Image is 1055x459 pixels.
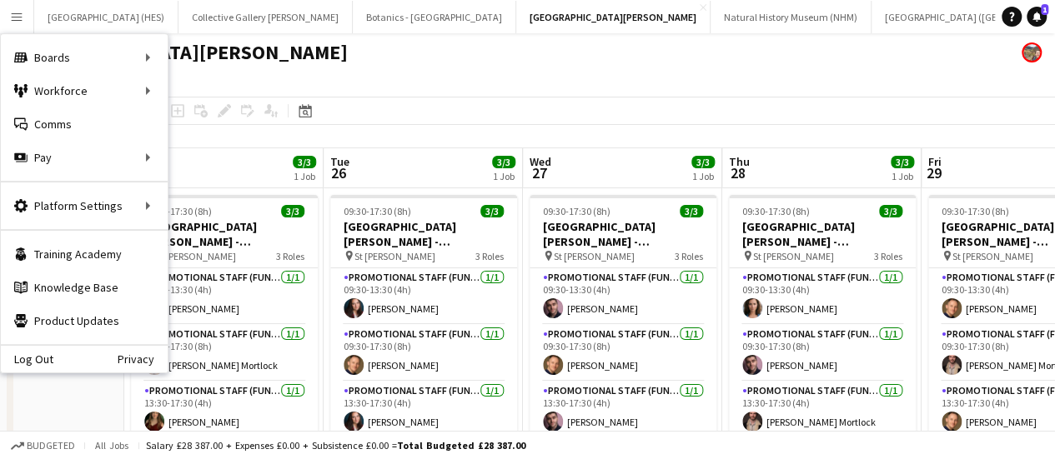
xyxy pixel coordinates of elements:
h3: [GEOGRAPHIC_DATA][PERSON_NAME] - Fundraising [330,219,517,249]
h3: [GEOGRAPHIC_DATA][PERSON_NAME] - Fundraising [530,219,716,249]
span: St [PERSON_NAME] [354,250,435,262]
button: [GEOGRAPHIC_DATA][PERSON_NAME] [516,1,711,33]
a: Privacy [118,352,168,366]
a: 1 [1027,7,1047,27]
span: 3 Roles [475,250,504,262]
div: Workforce [1,74,168,107]
app-card-role: Promotional Staff (Fundraiser)1/109:30-13:30 (4h)[PERSON_NAME] [131,268,318,325]
div: Salary £28 387.00 + Expenses £0.00 + Subsistence £0.00 = [146,439,525,452]
div: Boards [1,41,168,74]
span: 3/3 [281,205,304,217]
button: Botanics - [GEOGRAPHIC_DATA] [353,1,516,33]
span: Fri [928,154,942,169]
app-user-avatar: Alyce Paton [1022,42,1042,62]
span: St [PERSON_NAME] [952,250,1033,262]
a: Product Updates [1,304,168,337]
span: 09:30-17:30 (8h) [942,205,1009,217]
app-job-card: 09:30-17:30 (8h)3/3[GEOGRAPHIC_DATA][PERSON_NAME] - Fundraising St [PERSON_NAME]3 RolesPromotiona... [330,195,517,438]
span: 3/3 [879,205,902,217]
h1: [GEOGRAPHIC_DATA][PERSON_NAME] [13,40,348,65]
span: Tue [330,154,349,169]
span: 3/3 [691,156,715,168]
div: Pay [1,141,168,174]
h3: [GEOGRAPHIC_DATA][PERSON_NAME] - Fundraising [729,219,916,249]
app-card-role: Promotional Staff (Fundraiser)1/109:30-17:30 (8h)[PERSON_NAME] [530,325,716,382]
span: All jobs [92,439,132,452]
app-card-role: Promotional Staff (Fundraiser)1/113:30-17:30 (4h)[PERSON_NAME] [131,382,318,438]
span: Wed [530,154,551,169]
div: 1 Job [294,170,315,182]
span: 3/3 [891,156,914,168]
button: Collective Gallery [PERSON_NAME] [178,1,353,33]
span: 09:30-17:30 (8h) [344,205,411,217]
span: St [PERSON_NAME] [753,250,834,262]
button: Natural History Museum (NHM) [711,1,872,33]
app-job-card: 09:30-17:30 (8h)3/3[GEOGRAPHIC_DATA][PERSON_NAME] - Fundraising St [PERSON_NAME]3 RolesPromotiona... [729,195,916,438]
span: St [PERSON_NAME] [155,250,236,262]
app-job-card: 09:30-17:30 (8h)3/3[GEOGRAPHIC_DATA][PERSON_NAME] - Fundraising St [PERSON_NAME]3 RolesPromotiona... [131,195,318,438]
span: 09:30-17:30 (8h) [144,205,212,217]
span: Total Budgeted £28 387.00 [397,439,525,452]
span: 3 Roles [874,250,902,262]
span: 3/3 [680,205,703,217]
a: Comms [1,107,168,141]
app-card-role: Promotional Staff (Fundraiser)1/109:30-17:30 (8h)[PERSON_NAME] Mortlock [131,325,318,382]
app-card-role: Promotional Staff (Fundraiser)1/109:30-17:30 (8h)[PERSON_NAME] [330,325,517,382]
app-card-role: Promotional Staff (Fundraiser)1/113:30-17:30 (4h)[PERSON_NAME] [330,382,517,438]
span: 26 [328,163,349,182]
div: 1 Job [892,170,913,182]
app-card-role: Promotional Staff (Fundraiser)1/113:30-17:30 (4h)[PERSON_NAME] Mortlock [729,382,916,438]
span: 27 [527,163,551,182]
div: 1 Job [692,170,714,182]
div: 1 Job [493,170,515,182]
span: Thu [729,154,750,169]
span: 3 Roles [276,250,304,262]
span: 09:30-17:30 (8h) [742,205,810,217]
span: 28 [726,163,750,182]
app-card-role: Promotional Staff (Fundraiser)1/113:30-17:30 (4h)[PERSON_NAME] [530,382,716,438]
a: Knowledge Base [1,271,168,304]
app-card-role: Promotional Staff (Fundraiser)1/109:30-17:30 (8h)[PERSON_NAME] [729,325,916,382]
span: 1 [1041,4,1048,15]
span: 09:30-17:30 (8h) [543,205,610,217]
button: Budgeted [8,437,78,455]
a: Training Academy [1,237,168,271]
span: 3/3 [492,156,515,168]
span: 3 Roles [675,250,703,262]
h3: [GEOGRAPHIC_DATA][PERSON_NAME] - Fundraising [131,219,318,249]
span: 3/3 [293,156,316,168]
app-card-role: Promotional Staff (Fundraiser)1/109:30-13:30 (4h)[PERSON_NAME] [330,268,517,325]
span: St [PERSON_NAME] [554,250,635,262]
a: Log Out [1,352,53,366]
div: Platform Settings [1,189,168,222]
app-card-role: Promotional Staff (Fundraiser)1/109:30-13:30 (4h)[PERSON_NAME] [530,268,716,325]
span: 3/3 [480,205,504,217]
button: [GEOGRAPHIC_DATA] (HES) [34,1,178,33]
span: Budgeted [27,440,75,452]
app-job-card: 09:30-17:30 (8h)3/3[GEOGRAPHIC_DATA][PERSON_NAME] - Fundraising St [PERSON_NAME]3 RolesPromotiona... [530,195,716,438]
span: 29 [926,163,942,182]
app-card-role: Promotional Staff (Fundraiser)1/109:30-13:30 (4h)[PERSON_NAME] [729,268,916,325]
